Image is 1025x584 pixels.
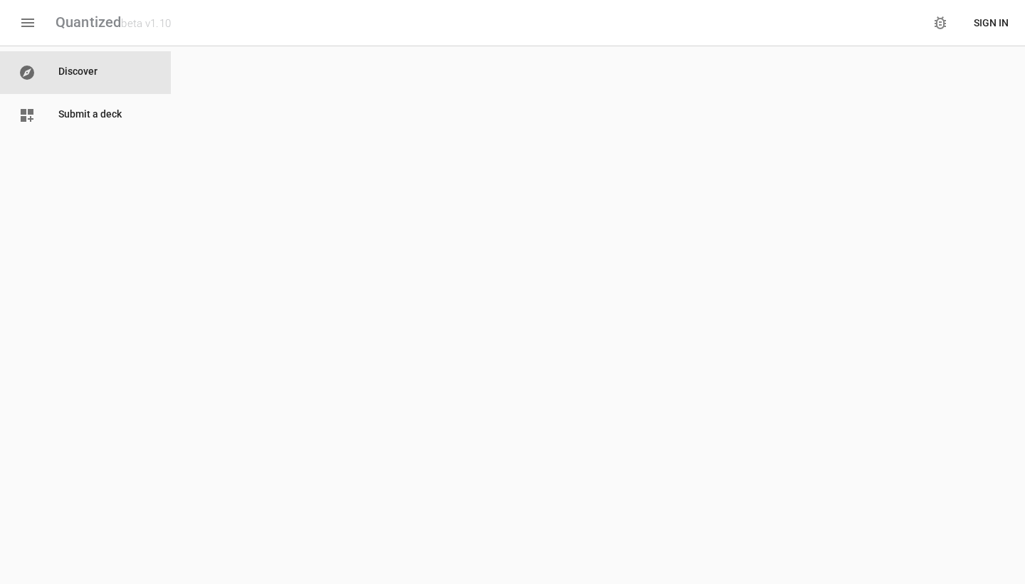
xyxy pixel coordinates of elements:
[974,14,1009,32] span: Sign In
[56,14,171,32] a: Quantizedbeta v1.10
[121,17,171,30] div: beta v1.10
[923,6,957,40] a: Click here to file a bug report or request a feature!
[58,107,152,124] p: Submit a deck
[56,14,171,32] div: Quantized
[58,64,152,81] p: Discover
[968,10,1014,36] a: Sign In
